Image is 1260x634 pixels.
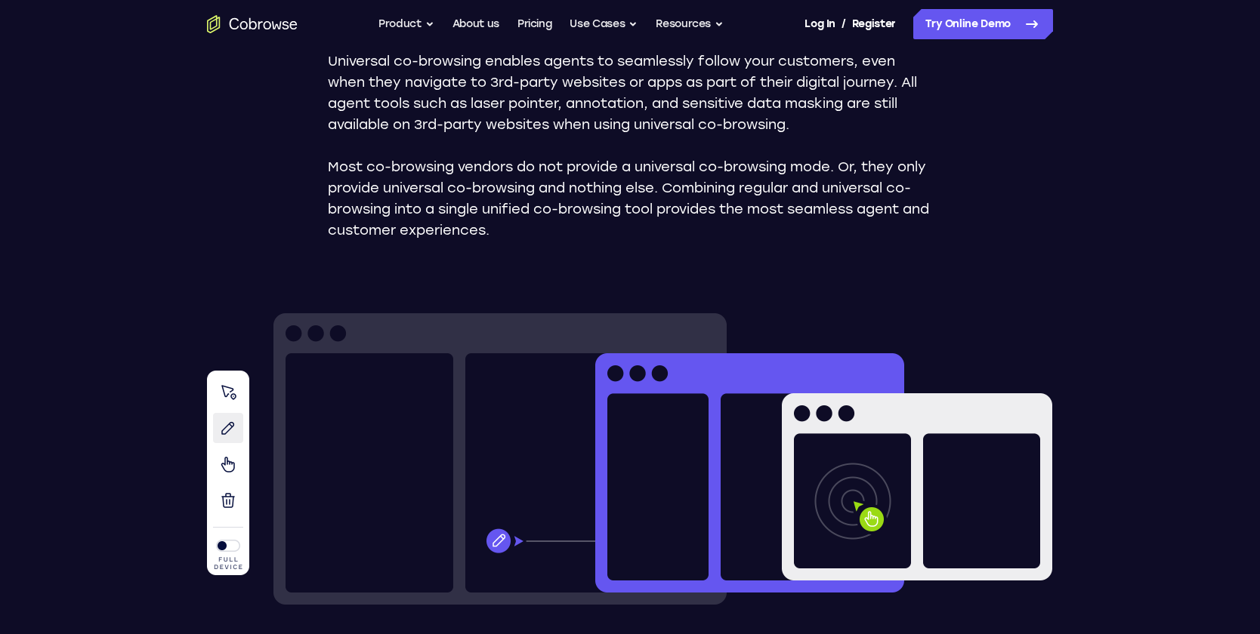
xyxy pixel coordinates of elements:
[452,9,499,39] a: About us
[328,51,932,135] p: Universal co-browsing enables agents to seamlessly follow your customers, even when they navigate...
[207,15,298,33] a: Go to the home page
[852,9,896,39] a: Register
[913,9,1053,39] a: Try Online Demo
[842,15,846,33] span: /
[328,156,932,241] p: Most co-browsing vendors do not provide a universal co-browsing mode. Or, they only provide unive...
[378,9,434,39] button: Product
[207,313,1053,605] img: Window wireframes with cobrowse components
[517,9,552,39] a: Pricing
[570,9,638,39] button: Use Cases
[804,9,835,39] a: Log In
[656,9,724,39] button: Resources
